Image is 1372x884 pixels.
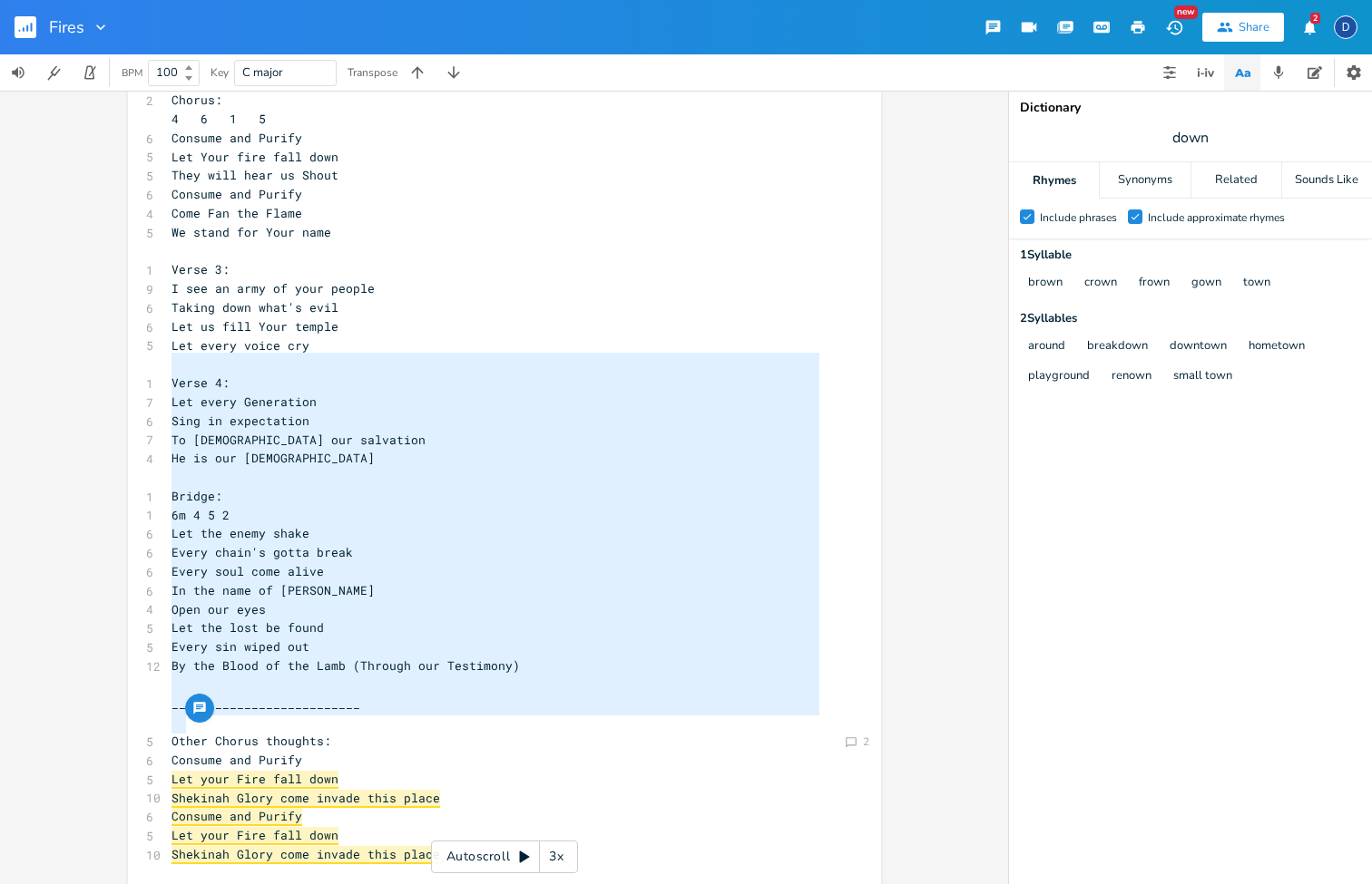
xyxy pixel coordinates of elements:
span: Open our eyes [171,601,266,617]
span: Consume and Purify [171,808,302,826]
span: Taking down what's evil [171,299,338,316]
span: Other Chorus thoughts: [171,733,331,749]
div: Related [1191,162,1281,199]
div: Autoscroll [431,840,578,873]
span: I see an army of your people [171,280,375,296]
div: Dictionary [1020,102,1361,114]
span: In the name of [PERSON_NAME] [171,582,375,598]
span: 4 6 1 5 [171,111,266,127]
div: New [1174,5,1198,19]
button: breakdown [1087,339,1148,355]
button: hometown [1249,339,1305,355]
span: Sing in expectation [171,413,309,429]
div: 2 Syllable s [1020,313,1361,325]
span: Verse 4: [171,374,230,391]
div: Key [211,67,229,78]
span: Let us fill Your temple [171,318,338,335]
span: Consume and Purify [171,186,302,202]
div: 1 Syllable [1020,249,1361,261]
span: Bridge: [171,488,222,504]
span: Chorus: [171,92,222,108]
span: Let the lost be found [171,619,324,636]
span: Consume and Purify [171,752,302,768]
span: Let every voice cry [171,337,309,354]
button: downtown [1170,339,1227,355]
div: 2 [1310,13,1320,24]
span: Fires [49,19,84,35]
span: Let your Fire fall down [171,771,338,789]
span: Every soul come alive [171,563,324,579]
span: Let every Generation [171,393,317,410]
button: gown [1191,276,1221,291]
span: Consume and Purify [171,130,302,146]
div: Transpose [348,67,397,78]
button: Share [1202,13,1284,42]
button: D [1334,6,1357,48]
div: David Jones [1334,15,1357,39]
span: __________________________ [171,695,360,712]
span: They will hear us Shout [171,167,338,183]
button: crown [1084,276,1117,291]
div: Sounds Like [1282,162,1372,199]
span: Shekinah Glory come invade this place [171,846,440,864]
span: C major [242,64,283,81]
button: New [1156,11,1192,44]
span: By the Blood of the Lamb (Through our Testimony) [171,657,520,674]
button: around [1028,339,1065,355]
div: 2 [863,736,869,747]
button: renown [1112,369,1151,384]
span: Shekinah Glory come invade this place [171,790,440,808]
span: down [1172,128,1209,149]
span: Come Fan the Flame [171,205,302,221]
span: Verse 3: [171,261,230,277]
div: Rhymes [1009,162,1099,199]
span: We stand for Your name [171,224,331,240]
div: Include approximate rhymes [1148,212,1285,223]
div: 3x [540,840,573,873]
span: Let Your fire fall down [171,149,338,165]
span: He is our [DEMOGRAPHIC_DATA] [171,450,375,466]
button: playground [1028,369,1090,384]
span: To [DEMOGRAPHIC_DATA] our salvation [171,432,426,448]
button: small town [1173,369,1232,384]
span: Every sin wiped out [171,638,309,655]
span: Let the enemy shake [171,525,309,541]
div: Share [1239,19,1269,35]
span: Let your Fire fall down [171,827,338,845]
button: brown [1028,276,1063,291]
div: BPM [122,68,142,78]
button: town [1243,276,1270,291]
div: Synonyms [1100,162,1190,199]
button: frown [1139,276,1170,291]
span: 6m 4 5 2 [171,507,230,523]
div: Include phrases [1040,212,1117,223]
button: 2 [1291,11,1328,44]
span: Every chain's gotta break [171,544,353,560]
